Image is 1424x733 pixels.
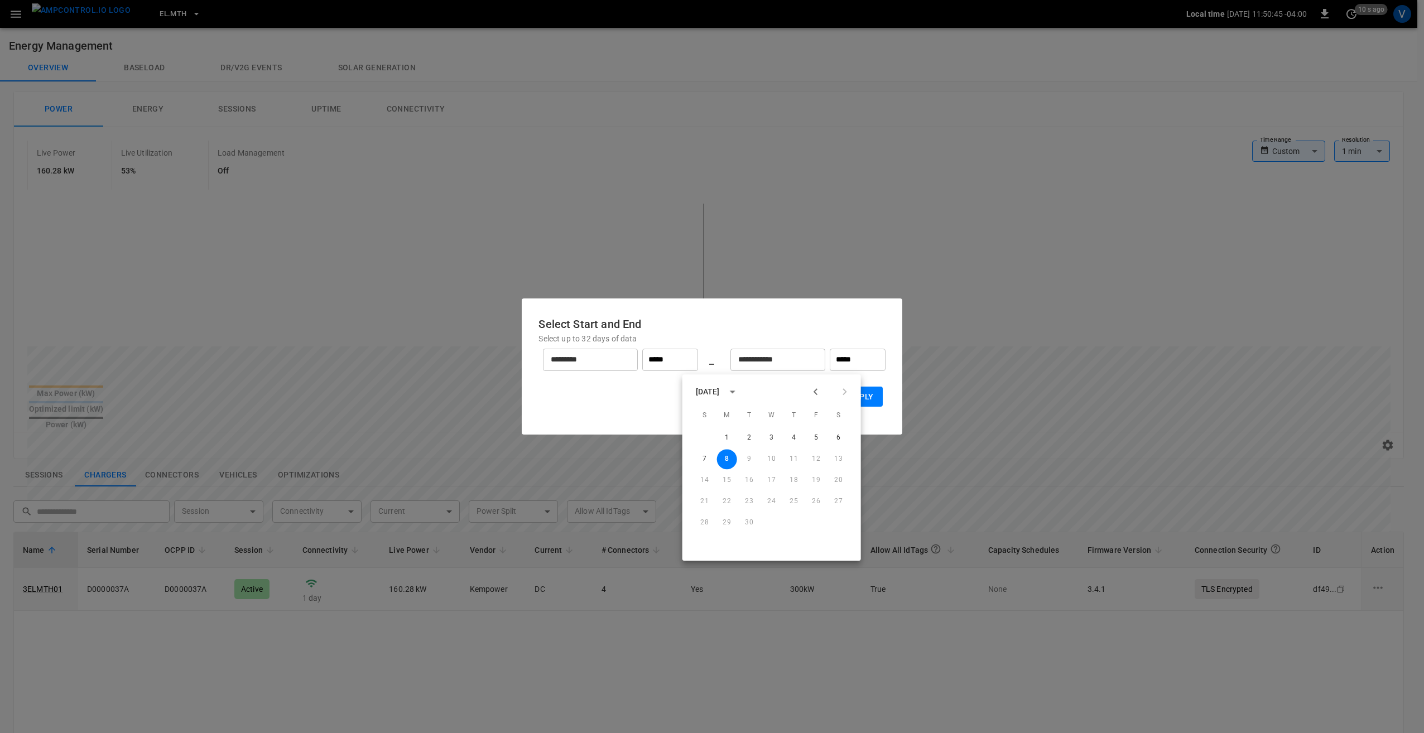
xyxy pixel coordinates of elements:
button: 7 [695,449,715,469]
button: 8 [717,449,737,469]
button: 5 [806,428,826,448]
button: 3 [762,428,782,448]
button: 4 [784,428,804,448]
span: Wednesday [762,404,782,427]
div: [DATE] [696,386,720,398]
button: 6 [829,428,849,448]
button: Previous month [806,382,825,401]
span: Monday [717,404,737,427]
button: 2 [739,428,759,448]
span: Saturday [829,404,849,427]
span: Thursday [784,404,804,427]
h6: _ [709,351,714,369]
button: 1 [717,428,737,448]
p: Select up to 32 days of data [538,333,885,344]
span: Tuesday [739,404,759,427]
span: Sunday [695,404,715,427]
span: Friday [806,404,826,427]
h6: Select Start and End [538,315,885,333]
button: calendar view is open, switch to year view [723,382,742,401]
button: Apply [840,387,883,407]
